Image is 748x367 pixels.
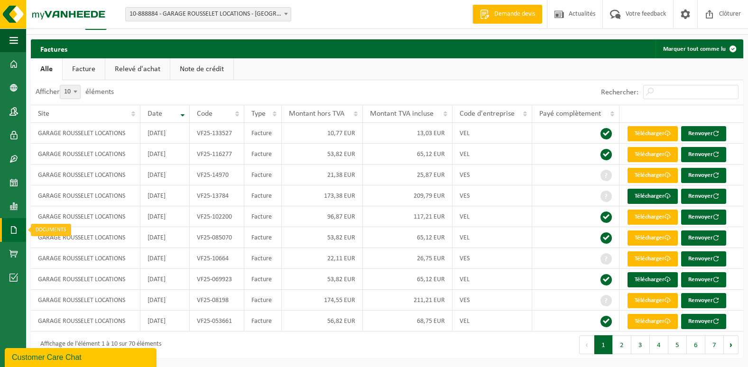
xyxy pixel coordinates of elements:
[60,85,81,99] span: 10
[460,110,515,118] span: Code d'entreprise
[363,269,452,290] td: 65,12 EUR
[31,58,62,80] a: Alle
[492,9,537,19] span: Demande devis
[31,123,140,144] td: GARAGE ROUSSELET LOCATIONS
[140,311,190,331] td: [DATE]
[631,335,650,354] button: 3
[31,165,140,185] td: GARAGE ROUSSELET LOCATIONS
[681,314,726,329] button: Renvoyer
[190,290,244,311] td: VF25-08198
[190,311,244,331] td: VF25-053661
[289,110,344,118] span: Montant hors TVA
[31,39,77,58] h2: Factures
[681,230,726,246] button: Renvoyer
[363,311,452,331] td: 68,75 EUR
[140,269,190,290] td: [DATE]
[282,144,363,165] td: 53,82 EUR
[539,110,601,118] span: Payé complètement
[148,110,162,118] span: Date
[126,8,291,21] span: 10-888884 - GARAGE ROUSSELET LOCATIONS - SENZEILLE
[282,227,363,248] td: 53,82 EUR
[140,206,190,227] td: [DATE]
[244,227,282,248] td: Facture
[170,58,233,80] a: Note de crédit
[63,58,105,80] a: Facture
[31,227,140,248] td: GARAGE ROUSSELET LOCATIONS
[244,123,282,144] td: Facture
[363,248,452,269] td: 26,75 EUR
[190,123,244,144] td: VF25-133527
[452,290,533,311] td: VES
[282,311,363,331] td: 56,82 EUR
[628,230,678,246] a: Télécharger
[244,290,282,311] td: Facture
[363,185,452,206] td: 209,79 EUR
[244,206,282,227] td: Facture
[579,335,594,354] button: Previous
[601,89,638,96] label: Rechercher:
[452,269,533,290] td: VEL
[282,269,363,290] td: 53,82 EUR
[452,165,533,185] td: VES
[628,251,678,266] a: Télécharger
[140,165,190,185] td: [DATE]
[628,147,678,162] a: Télécharger
[36,336,161,353] div: Affichage de l'élément 1 à 10 sur 70 éléments
[31,144,140,165] td: GARAGE ROUSSELET LOCATIONS
[594,335,613,354] button: 1
[628,272,678,287] a: Télécharger
[140,227,190,248] td: [DATE]
[125,7,291,21] span: 10-888884 - GARAGE ROUSSELET LOCATIONS - SENZEILLE
[681,272,726,287] button: Renvoyer
[363,144,452,165] td: 65,12 EUR
[705,335,724,354] button: 7
[190,227,244,248] td: VF25-085070
[140,290,190,311] td: [DATE]
[628,210,678,225] a: Télécharger
[105,58,170,80] a: Relevé d'achat
[687,335,705,354] button: 6
[282,290,363,311] td: 174,55 EUR
[363,206,452,227] td: 117,21 EUR
[656,39,742,58] button: Marquer tout comme lu
[628,168,678,183] a: Télécharger
[31,185,140,206] td: GARAGE ROUSSELET LOCATIONS
[190,185,244,206] td: VF25-13784
[140,248,190,269] td: [DATE]
[628,314,678,329] a: Télécharger
[363,165,452,185] td: 25,87 EUR
[363,290,452,311] td: 211,21 EUR
[613,335,631,354] button: 2
[190,165,244,185] td: VF25-14970
[140,185,190,206] td: [DATE]
[244,185,282,206] td: Facture
[140,144,190,165] td: [DATE]
[31,269,140,290] td: GARAGE ROUSSELET LOCATIONS
[282,185,363,206] td: 173,38 EUR
[282,248,363,269] td: 22,11 EUR
[681,293,726,308] button: Renvoyer
[36,88,114,96] label: Afficher éléments
[650,335,668,354] button: 4
[282,123,363,144] td: 10,77 EUR
[668,335,687,354] button: 5
[681,147,726,162] button: Renvoyer
[244,165,282,185] td: Facture
[190,206,244,227] td: VF25-102200
[628,293,678,308] a: Télécharger
[38,110,49,118] span: Site
[244,269,282,290] td: Facture
[282,165,363,185] td: 21,38 EUR
[681,168,726,183] button: Renvoyer
[628,126,678,141] a: Télécharger
[472,5,542,24] a: Demande devis
[452,185,533,206] td: VES
[244,144,282,165] td: Facture
[31,290,140,311] td: GARAGE ROUSSELET LOCATIONS
[452,227,533,248] td: VEL
[190,269,244,290] td: VF25-069923
[244,248,282,269] td: Facture
[60,85,80,99] span: 10
[31,206,140,227] td: GARAGE ROUSSELET LOCATIONS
